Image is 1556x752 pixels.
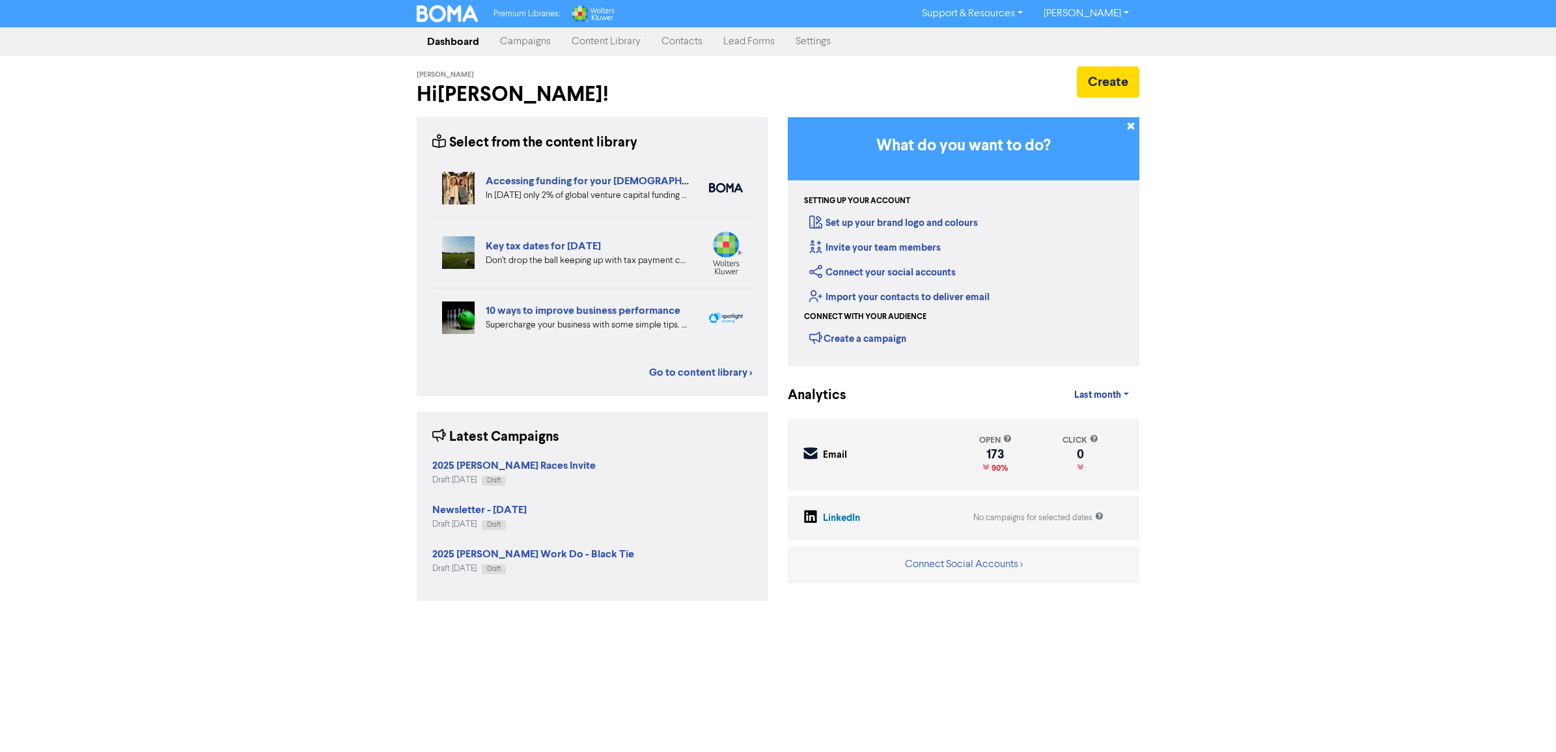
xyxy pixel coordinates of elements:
[1063,434,1098,447] div: click
[432,427,559,447] div: Latest Campaigns
[804,311,926,323] div: Connect with your audience
[432,548,634,561] strong: 2025 [PERSON_NAME] Work Do - Black Tie
[486,318,689,332] div: Supercharge your business with some simple tips. Eliminate distractions & bad customers, get a pl...
[823,511,860,526] div: LinkedIn
[432,503,527,516] strong: Newsletter - [DATE]
[709,231,743,275] img: wolters_kluwer
[432,518,527,531] div: Draft [DATE]
[486,304,680,317] a: 10 ways to improve business performance
[432,474,596,486] div: Draft [DATE]
[979,434,1012,447] div: open
[432,461,596,471] a: 2025 [PERSON_NAME] Races Invite
[788,117,1139,367] div: Getting Started in BOMA
[1064,382,1139,408] a: Last month
[979,449,1012,460] div: 173
[487,477,501,484] span: Draft
[432,133,637,153] div: Select from the content library
[432,459,596,472] strong: 2025 [PERSON_NAME] Races Invite
[486,254,689,268] div: Don’t drop the ball keeping up with tax payment commitments.
[911,3,1033,24] a: Support & Resources
[487,566,501,572] span: Draft
[432,550,634,560] a: 2025 [PERSON_NAME] Work Do - Black Tie
[417,29,490,55] a: Dashboard
[809,242,941,254] a: Invite your team members
[649,365,753,380] a: Go to content library >
[432,563,634,575] div: Draft [DATE]
[904,556,1023,573] button: Connect Social Accounts >
[1033,3,1139,24] a: [PERSON_NAME]
[417,70,474,79] span: [PERSON_NAME]
[486,240,601,253] a: Key tax dates for [DATE]
[809,266,956,279] a: Connect your social accounts
[432,505,527,516] a: Newsletter - [DATE]
[417,82,768,107] h2: Hi [PERSON_NAME] !
[1063,449,1098,460] div: 0
[709,313,743,323] img: spotlight
[809,328,906,348] div: Create a campaign
[788,385,830,406] div: Analytics
[709,183,743,193] img: boma
[823,448,847,463] div: Email
[785,29,841,55] a: Settings
[493,10,560,18] span: Premium Libraries:
[809,217,978,229] a: Set up your brand logo and colours
[490,29,561,55] a: Campaigns
[417,5,478,22] img: BOMA Logo
[807,137,1120,156] h3: What do you want to do?
[713,29,785,55] a: Lead Forms
[487,522,501,528] span: Draft
[486,189,689,202] div: In 2024 only 2% of global venture capital funding went to female-only founding teams. We highligh...
[809,291,990,303] a: Import your contacts to deliver email
[486,174,803,188] a: Accessing funding for your [DEMOGRAPHIC_DATA]-led businesses
[1077,66,1139,98] button: Create
[651,29,713,55] a: Contacts
[973,512,1104,524] div: No campaigns for selected dates
[1074,389,1121,401] span: Last month
[561,29,651,55] a: Content Library
[989,463,1008,473] span: 90%
[804,195,910,207] div: Setting up your account
[570,5,615,22] img: Wolters Kluwer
